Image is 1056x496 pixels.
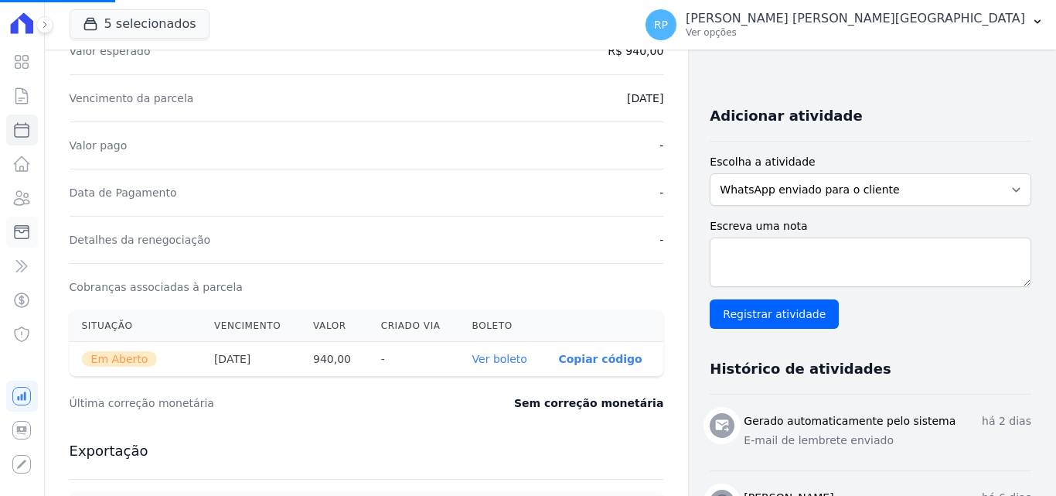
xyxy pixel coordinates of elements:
p: [PERSON_NAME] [PERSON_NAME][GEOGRAPHIC_DATA] [686,11,1025,26]
dd: - [659,138,663,153]
th: Boleto [460,310,547,342]
dd: - [659,232,663,248]
th: Situação [70,310,202,342]
button: Copiar código [558,353,642,365]
dt: Detalhes da renegociação [70,232,211,248]
p: há 2 dias [982,413,1031,429]
dd: R$ 940,00 [608,43,663,59]
label: Escreva uma nota [710,218,1031,234]
dt: Cobranças associadas à parcela [70,279,243,295]
h3: Exportação [70,442,664,460]
span: RP [654,19,668,30]
dt: Data de Pagamento [70,185,177,200]
th: [DATE] [202,342,301,377]
h3: Adicionar atividade [710,107,862,125]
input: Registrar atividade [710,299,839,329]
th: Vencimento [202,310,301,342]
p: Ver opções [686,26,1025,39]
h3: Histórico de atividades [710,360,891,378]
dd: Sem correção monetária [514,395,663,411]
dt: Vencimento da parcela [70,91,194,106]
dd: - [659,185,663,200]
button: RP [PERSON_NAME] [PERSON_NAME][GEOGRAPHIC_DATA] Ver opções [633,3,1056,46]
p: E-mail de lembrete enviado [744,433,1031,449]
dt: Valor pago [70,138,128,153]
dt: Valor esperado [70,43,151,59]
th: Criado via [369,310,460,342]
span: Em Aberto [82,351,158,367]
button: 5 selecionados [70,9,209,39]
th: Valor [301,310,369,342]
a: Ver boleto [472,353,527,365]
h3: Gerado automaticamente pelo sistema [744,413,956,429]
label: Escolha a atividade [710,154,1031,170]
dt: Última correção monetária [70,395,421,411]
th: 940,00 [301,342,369,377]
th: - [369,342,460,377]
dd: [DATE] [627,91,663,106]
